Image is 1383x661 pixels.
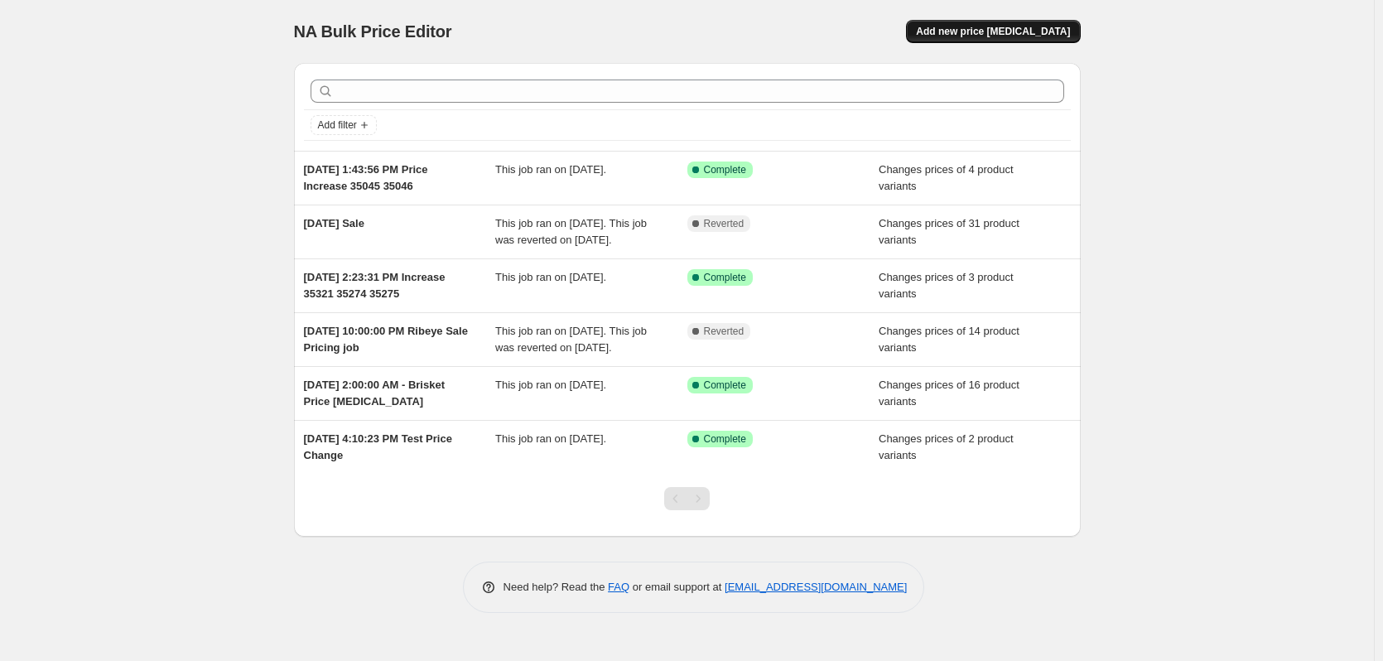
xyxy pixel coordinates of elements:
[704,271,746,284] span: Complete
[879,379,1019,408] span: Changes prices of 16 product variants
[304,271,446,300] span: [DATE] 2:23:31 PM Increase 35321 35274 35275
[608,581,629,593] a: FAQ
[294,22,452,41] span: NA Bulk Price Editor
[304,432,452,461] span: [DATE] 4:10:23 PM Test Price Change
[318,118,357,132] span: Add filter
[304,379,445,408] span: [DATE] 2:00:00 AM - Brisket Price [MEDICAL_DATA]
[879,271,1014,300] span: Changes prices of 3 product variants
[495,432,606,445] span: This job ran on [DATE].
[879,163,1014,192] span: Changes prices of 4 product variants
[916,25,1070,38] span: Add new price [MEDICAL_DATA]
[495,271,606,283] span: This job ran on [DATE].
[879,325,1019,354] span: Changes prices of 14 product variants
[664,487,710,510] nav: Pagination
[495,325,647,354] span: This job ran on [DATE]. This job was reverted on [DATE].
[495,163,606,176] span: This job ran on [DATE].
[879,217,1019,246] span: Changes prices of 31 product variants
[906,20,1080,43] button: Add new price [MEDICAL_DATA]
[879,432,1014,461] span: Changes prices of 2 product variants
[704,217,745,230] span: Reverted
[504,581,609,593] span: Need help? Read the
[311,115,377,135] button: Add filter
[495,217,647,246] span: This job ran on [DATE]. This job was reverted on [DATE].
[704,163,746,176] span: Complete
[495,379,606,391] span: This job ran on [DATE].
[629,581,725,593] span: or email support at
[304,325,468,354] span: [DATE] 10:00:00 PM Ribeye Sale Pricing job
[725,581,907,593] a: [EMAIL_ADDRESS][DOMAIN_NAME]
[304,217,364,229] span: [DATE] Sale
[704,379,746,392] span: Complete
[704,325,745,338] span: Reverted
[304,163,428,192] span: [DATE] 1:43:56 PM Price Increase 35045 35046
[704,432,746,446] span: Complete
